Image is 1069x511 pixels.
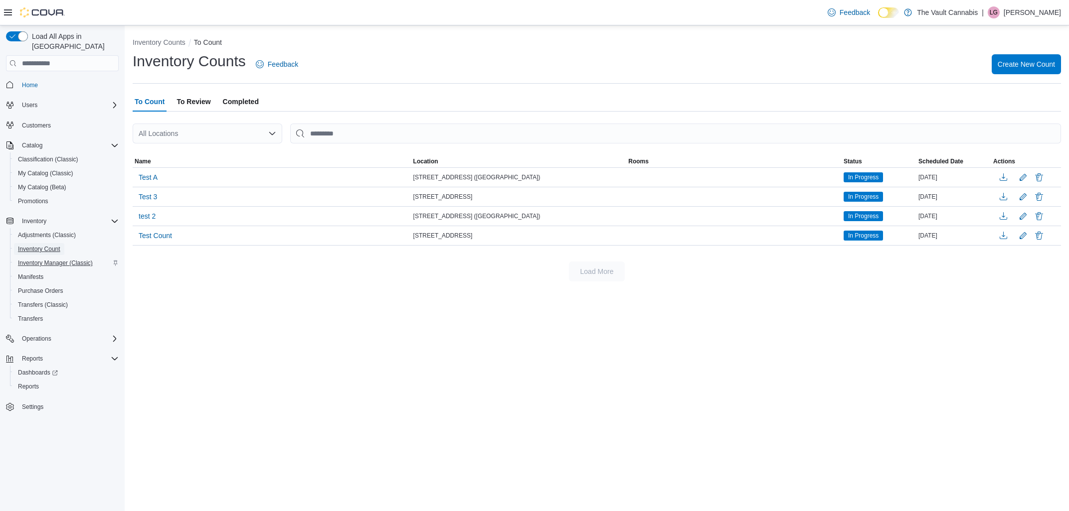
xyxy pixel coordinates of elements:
[22,335,51,343] span: Operations
[133,38,185,46] button: Inventory Counts
[18,99,41,111] button: Users
[18,401,47,413] a: Settings
[135,228,176,243] button: Test Count
[18,78,119,91] span: Home
[14,229,119,241] span: Adjustments (Classic)
[133,155,411,167] button: Name
[14,229,80,241] a: Adjustments (Classic)
[824,2,874,22] a: Feedback
[411,155,627,167] button: Location
[18,369,58,377] span: Dashboards
[252,54,302,74] a: Feedback
[848,231,879,240] span: In Progress
[1017,228,1029,243] button: Edit count details
[22,355,43,363] span: Reports
[10,194,123,208] button: Promotions
[14,299,72,311] a: Transfers (Classic)
[842,155,916,167] button: Status
[413,173,540,181] span: [STREET_ADDRESS] ([GEOGRAPHIC_DATA])
[14,381,43,392] a: Reports
[10,166,123,180] button: My Catalog (Classic)
[918,157,963,165] span: Scheduled Date
[10,298,123,312] button: Transfers (Classic)
[14,313,119,325] span: Transfers
[413,232,473,240] span: [STREET_ADDRESS]
[14,257,97,269] a: Inventory Manager (Classic)
[848,192,879,201] span: In Progress
[848,212,879,221] span: In Progress
[22,403,43,411] span: Settings
[28,31,119,51] span: Load All Apps in [GEOGRAPHIC_DATA]
[18,139,119,151] span: Catalog
[177,92,210,112] span: To Review
[2,118,123,132] button: Customers
[916,230,991,242] div: [DATE]
[18,169,73,177] span: My Catalog (Classic)
[569,261,625,281] button: Load More
[22,141,42,149] span: Catalog
[22,101,37,109] span: Users
[10,256,123,270] button: Inventory Manager (Classic)
[626,155,842,167] button: Rooms
[14,181,70,193] a: My Catalog (Beta)
[2,214,123,228] button: Inventory
[14,257,119,269] span: Inventory Manager (Classic)
[1004,6,1061,18] p: [PERSON_NAME]
[1033,191,1045,203] button: Delete
[413,212,540,220] span: [STREET_ADDRESS] ([GEOGRAPHIC_DATA])
[18,155,78,163] span: Classification (Classic)
[413,157,438,165] span: Location
[2,138,123,152] button: Catalog
[840,7,870,17] span: Feedback
[917,6,978,18] p: The Vault Cannabis
[139,192,157,202] span: Test 3
[14,181,119,193] span: My Catalog (Beta)
[22,81,38,89] span: Home
[135,209,160,224] button: test 2
[14,271,119,283] span: Manifests
[18,215,50,227] button: Inventory
[223,92,259,112] span: Completed
[14,153,119,165] span: Classification (Classic)
[1033,230,1045,242] button: Delete
[20,7,65,17] img: Cova
[18,333,55,345] button: Operations
[2,399,123,414] button: Settings
[14,367,62,379] a: Dashboards
[18,231,76,239] span: Adjustments (Classic)
[18,315,43,323] span: Transfers
[998,59,1055,69] span: Create New Count
[18,383,39,390] span: Reports
[844,231,883,241] span: In Progress
[844,157,862,165] span: Status
[18,99,119,111] span: Users
[6,73,119,440] nav: Complex example
[14,271,47,283] a: Manifests
[18,400,119,413] span: Settings
[18,301,68,309] span: Transfers (Classic)
[18,119,119,131] span: Customers
[133,51,246,71] h1: Inventory Counts
[18,273,43,281] span: Manifests
[1017,170,1029,185] button: Edit count details
[135,170,162,185] button: Test A
[194,38,222,46] button: To Count
[844,192,883,202] span: In Progress
[10,284,123,298] button: Purchase Orders
[2,352,123,366] button: Reports
[2,332,123,346] button: Operations
[10,228,123,242] button: Adjustments (Classic)
[1017,209,1029,224] button: Edit count details
[14,167,77,179] a: My Catalog (Classic)
[14,367,119,379] span: Dashboards
[14,167,119,179] span: My Catalog (Classic)
[135,189,161,204] button: Test 3
[18,353,119,365] span: Reports
[988,6,1000,18] div: Lucas Garofalo
[10,312,123,326] button: Transfers
[18,245,60,253] span: Inventory Count
[268,129,276,137] button: Open list of options
[2,98,123,112] button: Users
[18,259,93,267] span: Inventory Manager (Classic)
